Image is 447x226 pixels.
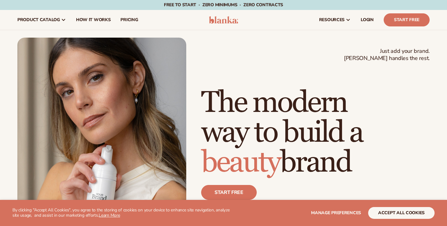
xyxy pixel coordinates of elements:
span: LOGIN [361,17,374,22]
span: product catalog [17,17,60,22]
img: logo [209,16,238,24]
span: pricing [120,17,138,22]
button: accept all cookies [368,207,435,219]
a: resources [314,10,356,30]
span: resources [319,17,345,22]
a: Start free [201,185,257,200]
span: Manage preferences [311,210,361,216]
a: LOGIN [356,10,379,30]
span: Just add your brand. [PERSON_NAME] handles the rest. [344,48,430,62]
a: product catalog [12,10,71,30]
button: Manage preferences [311,207,361,219]
a: Start Free [384,13,430,26]
p: By clicking "Accept All Cookies", you agree to the storing of cookies on your device to enhance s... [12,208,233,218]
a: Learn More [99,212,120,218]
a: pricing [115,10,143,30]
span: beauty [201,144,280,181]
span: How It Works [76,17,111,22]
span: Free to start · ZERO minimums · ZERO contracts [164,2,283,8]
h1: The modern way to build a brand [201,88,430,178]
a: How It Works [71,10,116,30]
